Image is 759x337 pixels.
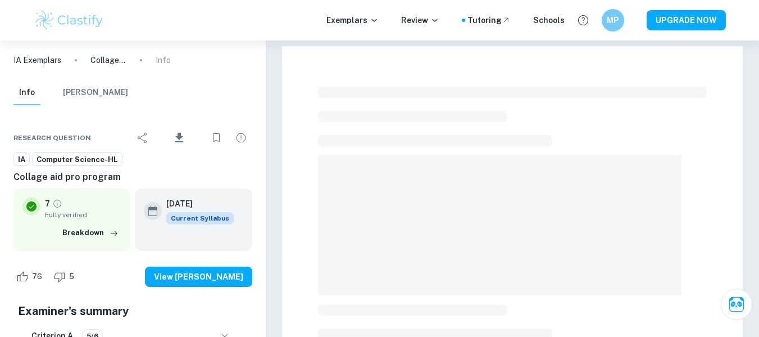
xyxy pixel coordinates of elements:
button: Info [13,80,40,105]
div: Report issue [230,127,252,149]
a: Schools [533,14,565,26]
button: UPGRADE NOW [647,10,726,30]
button: [PERSON_NAME] [63,80,128,105]
p: Collage aid pro program [90,54,126,66]
span: IA [14,154,29,165]
div: Like [13,268,48,286]
button: MP [602,9,624,32]
h6: MP [606,14,619,26]
button: Ask Clai [721,289,752,320]
a: Computer Science-HL [32,152,122,167]
h6: [DATE] [166,197,225,210]
span: 76 [26,271,48,282]
span: Research question [13,133,91,143]
button: Breakdown [60,224,121,241]
a: IA Exemplars [13,54,61,66]
p: 7 [45,197,50,210]
p: Exemplars [326,14,379,26]
h6: Collage aid pro program [13,170,252,184]
button: Help and Feedback [574,11,593,30]
div: Dislike [51,268,80,286]
button: View [PERSON_NAME] [145,267,252,287]
span: 5 [63,271,80,282]
h5: Examiner's summary [18,303,248,320]
span: Fully verified [45,210,121,220]
a: IA [13,152,30,167]
p: Review [401,14,439,26]
span: Computer Science-HL [33,154,122,165]
span: Current Syllabus [166,212,234,224]
div: Share [131,127,154,149]
div: Download [156,123,203,152]
a: Tutoring [467,14,511,26]
img: Clastify logo [34,9,105,32]
div: This exemplar is based on the current syllabus. Feel free to refer to it for inspiration/ideas wh... [166,212,234,224]
p: Info [156,54,171,66]
a: Grade fully verified [52,199,62,209]
div: Bookmark [205,127,228,149]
